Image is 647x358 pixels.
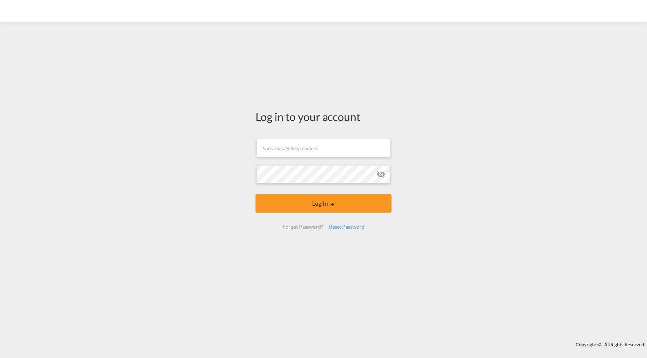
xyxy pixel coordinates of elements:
[256,139,390,157] input: Enter email/phone number
[377,170,385,179] md-icon: icon-eye-off
[256,194,391,213] button: LOGIN
[326,220,367,233] div: Reset Password
[256,109,391,124] div: Log in to your account
[280,220,326,233] div: Forgot Password?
